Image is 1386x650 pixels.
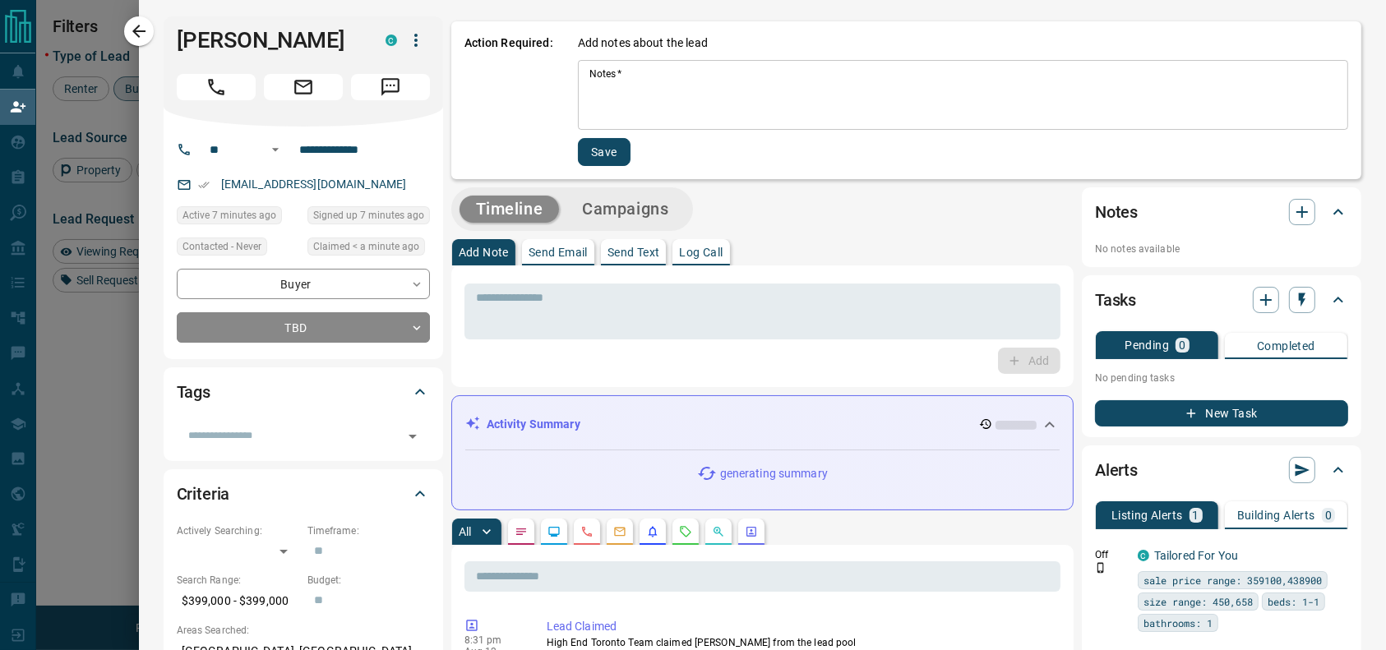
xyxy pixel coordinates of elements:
button: Timeline [460,196,560,223]
button: New Task [1095,400,1348,426]
div: Alerts [1095,450,1348,490]
svg: Emails [613,525,626,538]
p: Off [1095,547,1128,562]
p: Actively Searching: [177,523,299,538]
p: Pending [1125,339,1169,351]
div: Buyer [177,269,430,299]
p: 8:31 pm [464,634,522,646]
p: Activity Summary [487,416,580,433]
span: Email [264,74,343,100]
p: 0 [1325,509,1332,521]
p: Action Required: [464,35,553,166]
span: size range: 450,658 [1143,593,1253,610]
span: bathrooms: 1 [1143,615,1213,631]
button: Open [266,140,285,159]
svg: Push Notification Only [1095,562,1106,574]
p: Add notes about the lead [578,35,708,52]
div: Notes [1095,192,1348,232]
p: Completed [1257,340,1315,352]
span: sale price range: 359100,438900 [1143,572,1322,588]
span: Contacted - Never [182,238,261,255]
p: Add Note [459,247,509,258]
span: Call [177,74,256,100]
p: $399,000 - $399,000 [177,588,299,615]
p: 0 [1179,339,1185,351]
div: condos.ca [386,35,397,46]
p: No notes available [1095,242,1348,256]
button: Campaigns [566,196,685,223]
button: Open [401,425,424,448]
div: Criteria [177,474,430,514]
h2: Notes [1095,199,1138,225]
p: Log Call [679,247,723,258]
svg: Listing Alerts [646,525,659,538]
p: Send Email [529,247,588,258]
svg: Requests [679,525,692,538]
div: condos.ca [1138,550,1149,561]
p: High End Toronto Team claimed [PERSON_NAME] from the lead pool [547,635,1054,650]
h2: Tasks [1095,287,1136,313]
p: 1 [1193,509,1199,521]
p: Listing Alerts [1111,509,1183,521]
span: beds: 1-1 [1268,593,1319,610]
span: Active 7 minutes ago [182,207,276,224]
svg: Agent Actions [745,525,758,538]
span: Signed up 7 minutes ago [313,207,424,224]
div: TBD [177,312,430,343]
svg: Calls [580,525,594,538]
svg: Lead Browsing Activity [547,525,561,538]
svg: Email Verified [198,179,210,191]
div: Activity Summary [465,409,1060,440]
p: Budget: [307,573,430,588]
a: Tailored For You [1154,549,1238,562]
div: Tasks [1095,280,1348,320]
svg: Notes [515,525,528,538]
p: generating summary [720,465,828,482]
p: Areas Searched: [177,623,430,638]
h2: Criteria [177,481,230,507]
svg: Opportunities [712,525,725,538]
div: Tue Aug 12 2025 [307,237,430,260]
p: All [459,526,472,537]
h2: Tags [177,379,210,405]
a: [EMAIL_ADDRESS][DOMAIN_NAME] [221,177,407,191]
h2: Alerts [1095,457,1138,483]
p: Timeframe: [307,523,430,538]
p: Search Range: [177,573,299,588]
button: Save [578,138,631,166]
p: Building Alerts [1237,509,1315,521]
span: Message [351,74,430,100]
div: Tags [177,372,430,412]
div: Tue Aug 12 2025 [307,206,430,229]
p: Lead Claimed [547,618,1054,635]
div: Tue Aug 12 2025 [177,206,299,229]
p: Send Text [608,247,660,258]
h1: [PERSON_NAME] [177,27,361,53]
span: Claimed < a minute ago [313,238,419,255]
p: No pending tasks [1095,366,1348,390]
